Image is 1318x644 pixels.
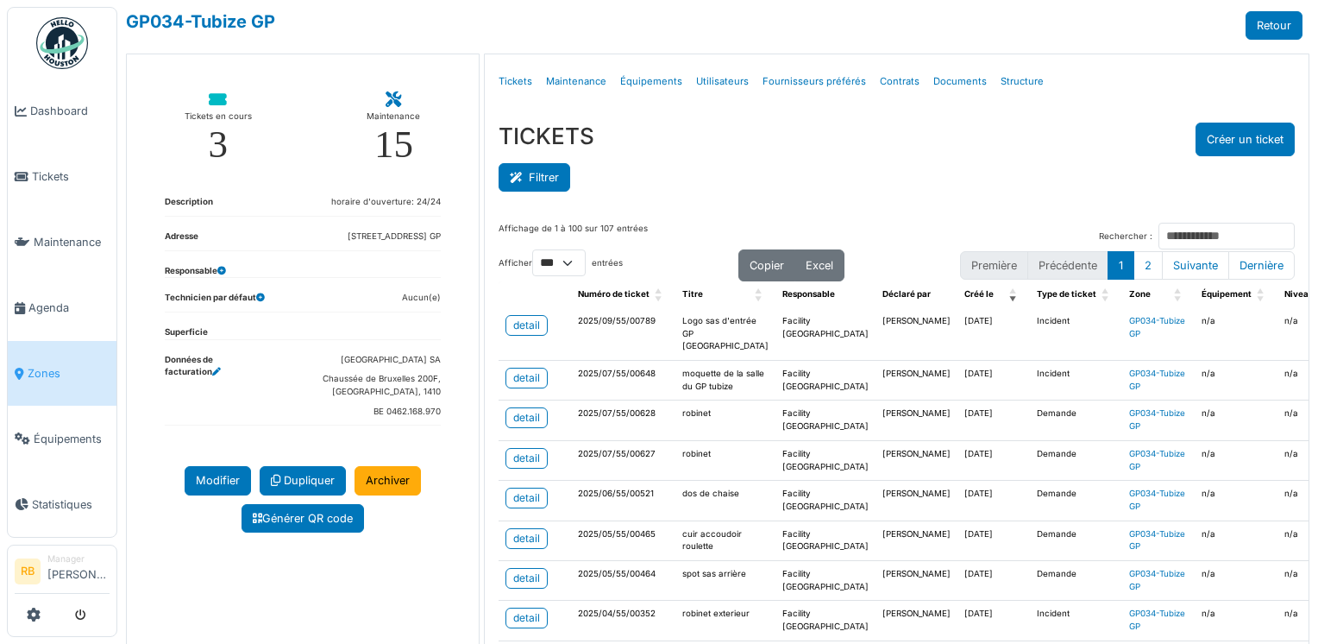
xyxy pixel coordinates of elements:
[876,601,957,641] td: [PERSON_NAME]
[994,61,1051,102] a: Structure
[15,559,41,584] li: RB
[882,289,931,299] span: Déclaré par
[185,466,251,495] a: Modifier
[957,521,1030,560] td: [DATE]
[957,440,1030,480] td: [DATE]
[513,610,540,626] div: detail
[738,249,795,281] button: Copier
[513,451,540,466] div: detail
[30,103,110,119] span: Dashboard
[806,259,833,272] span: Excel
[1129,316,1185,338] a: GP034-Tubize GP
[1129,569,1185,591] a: GP034-Tubize GP
[1030,308,1122,361] td: Incident
[1108,251,1134,280] button: 1
[47,552,110,565] div: Manager
[571,440,675,480] td: 2025/07/55/00627
[1129,408,1185,431] a: GP034-Tubize GP
[513,571,540,586] div: detail
[1030,440,1122,480] td: Demande
[957,308,1030,361] td: [DATE]
[1202,289,1252,299] span: Équipement
[32,168,110,185] span: Tickets
[1030,521,1122,560] td: Demande
[252,373,441,398] dd: Chaussée de Bruxelles 200F, [GEOGRAPHIC_DATA], 1410
[499,163,570,192] button: Filtrer
[775,481,876,521] td: Facility [GEOGRAPHIC_DATA]
[34,234,110,250] span: Maintenance
[571,308,675,361] td: 2025/09/55/00789
[675,401,775,440] td: robinet
[1129,369,1185,391] a: GP034-Tubize GP
[513,490,540,506] div: detail
[750,259,784,272] span: Copier
[499,123,594,149] h3: TICKETS
[775,521,876,560] td: Facility [GEOGRAPHIC_DATA]
[374,125,413,164] div: 15
[1257,281,1267,308] span: Équipement: Activate to sort
[1030,481,1122,521] td: Demande
[505,407,548,428] a: detail
[964,289,994,299] span: Créé le
[252,406,441,419] dd: BE 0462.168.970
[957,361,1030,401] td: [DATE]
[960,251,1295,280] nav: pagination
[578,289,650,299] span: Numéro de ticket
[1129,289,1151,299] span: Zone
[8,275,116,341] a: Agenda
[926,61,994,102] a: Documents
[1195,401,1277,440] td: n/a
[252,354,441,367] dd: [GEOGRAPHIC_DATA] SA
[1228,251,1295,280] button: Last
[1101,281,1112,308] span: Type de ticket: Activate to sort
[1129,609,1185,631] a: GP034-Tubize GP
[571,481,675,521] td: 2025/06/55/00521
[171,79,266,178] a: Tickets en cours 3
[505,315,548,336] a: detail
[876,481,957,521] td: [PERSON_NAME]
[505,608,548,628] a: detail
[28,365,110,382] span: Zones
[208,125,228,164] div: 3
[165,230,198,250] dt: Adresse
[775,308,876,361] td: Facility [GEOGRAPHIC_DATA]
[1246,11,1302,40] a: Retour
[165,196,213,216] dt: Description
[876,521,957,560] td: [PERSON_NAME]
[675,308,775,361] td: Logo sas d'entrée GP [GEOGRAPHIC_DATA]
[782,289,835,299] span: Responsable
[36,17,88,69] img: Badge_color-CXgf-gQk.svg
[505,568,548,589] a: detail
[1133,251,1163,280] button: 2
[876,440,957,480] td: [PERSON_NAME]
[1195,521,1277,560] td: n/a
[775,560,876,600] td: Facility [GEOGRAPHIC_DATA]
[32,496,110,513] span: Statistiques
[571,601,675,641] td: 2025/04/55/00352
[873,61,926,102] a: Contrats
[957,601,1030,641] td: [DATE]
[775,401,876,440] td: Facility [GEOGRAPHIC_DATA]
[1030,560,1122,600] td: Demande
[794,249,844,281] button: Excel
[331,196,441,209] dd: horaire d'ouverture: 24/24
[242,504,364,533] a: Générer QR code
[957,481,1030,521] td: [DATE]
[571,361,675,401] td: 2025/07/55/00648
[1030,361,1122,401] td: Incident
[8,406,116,471] a: Équipements
[876,560,957,600] td: [PERSON_NAME]
[655,281,665,308] span: Numéro de ticket: Activate to sort
[505,368,548,388] a: detail
[1195,440,1277,480] td: n/a
[513,318,540,333] div: detail
[675,521,775,560] td: cuir accoudoir roulette
[675,560,775,600] td: spot sas arrière
[8,144,116,210] a: Tickets
[165,292,265,312] dt: Technicien par défaut
[28,300,110,316] span: Agenda
[499,223,648,249] div: Affichage de 1 à 100 sur 107 entrées
[675,601,775,641] td: robinet exterieur
[1099,230,1152,243] label: Rechercher :
[571,401,675,440] td: 2025/07/55/00628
